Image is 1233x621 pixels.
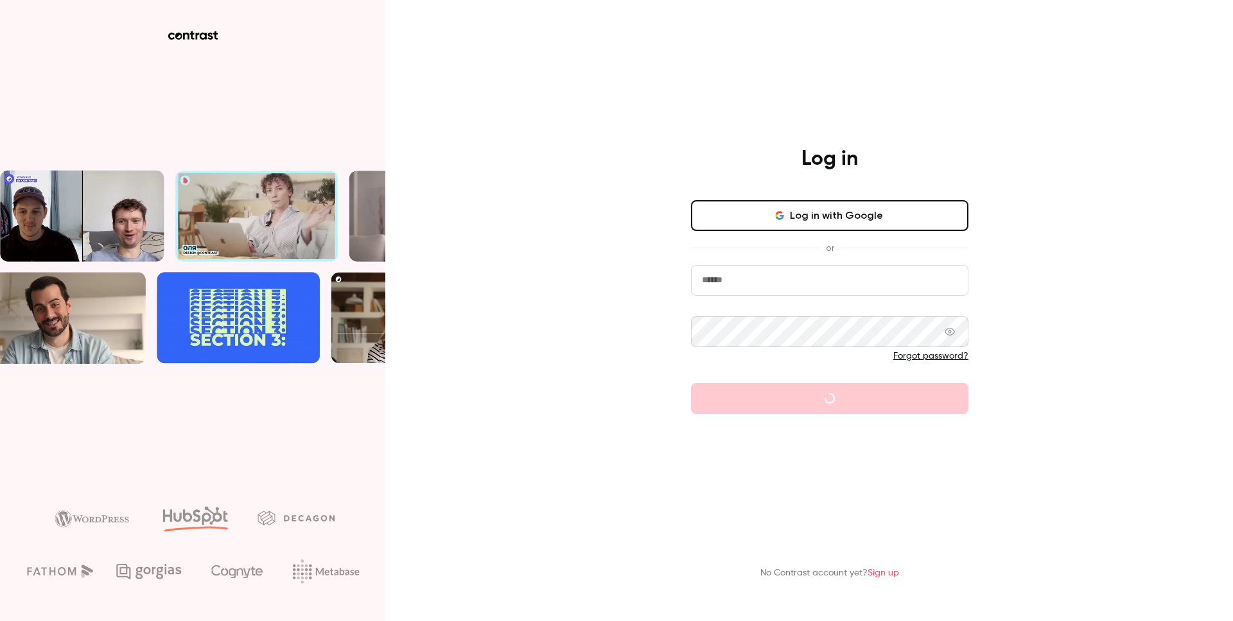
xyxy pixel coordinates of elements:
span: or [819,241,841,255]
p: No Contrast account yet? [760,566,899,580]
img: decagon [258,511,335,525]
button: Log in with Google [691,200,968,231]
h4: Log in [801,146,858,172]
a: Forgot password? [893,352,968,361]
a: Sign up [868,568,899,577]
